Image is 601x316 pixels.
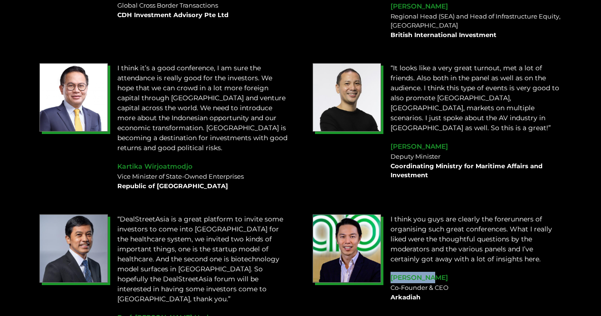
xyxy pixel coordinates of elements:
p: I think it’s a good conference, I am sure the attendance is really good for the investors. We hop... [117,63,289,153]
b: British International Investment [391,31,496,38]
img: Reuben Lai [313,214,381,283]
div: Deputy Minister [391,152,562,180]
b: Republic of [GEOGRAPHIC_DATA] [117,182,228,190]
p: I think you guys are clearly the forerunners of organising such great conferences. What I really ... [391,214,562,264]
span: [PERSON_NAME] [391,142,448,151]
b: CDH Investment Advisory Pte Ltd [117,11,229,19]
div: Regional Head (SEA) and Head of Infrastructure Equity, [GEOGRAPHIC_DATA] [391,12,562,40]
span: [PERSON_NAME] [391,2,448,10]
p: “DealStreetAsia is a great platform to invite some investors to come into [GEOGRAPHIC_DATA] for t... [117,214,289,304]
p: “It looks like a very great turnout, met a lot of friends. Also both in the panel as well as on t... [391,63,562,133]
img: Prof. dr. Dante Saksono Harbuwono, Sp.PD., Ph.D. [39,214,108,283]
img: Kartika Wirjoatmodjo [39,63,108,132]
span: [PERSON_NAME] [391,273,448,282]
b: Arkadiah [391,293,420,301]
b: Coordinating Ministry for Maritime Affairs and Investment [391,162,543,179]
div: Vice Minister of State-Owned Enterprises [117,172,289,191]
img: Rachmat Kaimuddin [313,63,381,132]
div: Co-Founder & CEO [391,283,562,302]
span: Kartika Wirjoatmodjo [117,162,192,171]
